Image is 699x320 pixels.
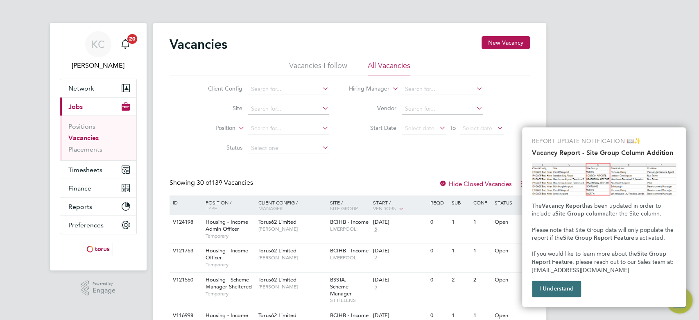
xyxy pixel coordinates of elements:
span: Jobs [68,103,83,111]
span: Please note that Site Group data will only populate the report if the [532,227,675,242]
span: Kirsty Coburn [60,61,137,70]
span: Temporary [205,261,254,268]
span: 30 of [197,179,211,187]
div: 2 [450,272,471,288]
span: 2 [373,254,378,261]
a: Positions [68,123,95,130]
h2: Vacancies [170,36,227,52]
span: LIVERPOOL [330,254,369,261]
span: Manager [258,205,283,211]
span: KC [91,39,105,50]
span: Finance [68,184,91,192]
a: Go to home page [60,243,137,256]
div: V124198 [171,215,199,230]
div: 0 [428,243,450,259]
img: Site Group Column in Vacancy Report [532,163,676,195]
span: Timesheets [68,166,102,174]
p: REPORT UPDATE NOTIFICATION 📖✨ [532,137,676,145]
input: Search for... [248,84,329,95]
label: Hide Closed Vacancies [439,180,512,188]
span: is activated. [634,234,665,241]
span: Temporary [205,233,254,239]
a: Placements [68,145,102,153]
div: Open [493,243,528,259]
li: All Vacancies [368,61,410,75]
span: BCIHB - Income [330,218,369,225]
label: Client Config [195,85,242,92]
div: Open [493,215,528,230]
input: Search for... [248,103,329,115]
span: Preferences [68,221,104,229]
span: Network [68,84,94,92]
span: 5 [373,226,378,233]
input: Select one [248,143,329,154]
label: Position [188,124,235,132]
div: Site / [328,195,371,215]
a: Go to account details [60,31,137,70]
label: Vendor [349,104,396,112]
div: Position / [199,195,256,215]
span: Vendors [373,205,396,211]
span: [PERSON_NAME] [258,284,326,290]
div: Showing [170,179,255,187]
a: Vacancies [68,134,99,142]
span: Housing - Income Admin Officer [205,218,248,232]
span: The [532,202,542,209]
label: Site [195,104,242,112]
label: Hiring Manager [342,85,389,93]
div: 1 [450,243,471,259]
div: V121763 [171,243,199,259]
span: Select date [463,125,492,132]
span: 139 Vacancies [197,179,253,187]
span: BSSTA. - Scheme Manager [330,276,352,297]
span: [PERSON_NAME] [258,254,326,261]
div: 2 [471,272,493,288]
div: [DATE] [373,277,426,284]
div: Vacancy Report - Site Group Column Addition [522,127,686,307]
span: after the Site column. [606,210,661,217]
label: Start Date [349,124,396,132]
span: Housing - Income Officer [205,247,248,261]
strong: Site Group Report Feature [563,234,634,241]
div: ID [171,195,199,209]
span: Housing - Scheme Manager Sheltered [205,276,251,290]
div: Conf [471,195,493,209]
span: Select date [405,125,434,132]
div: [DATE] [373,312,426,319]
div: Open [493,272,528,288]
div: 1 [471,215,493,230]
div: Reqd [428,195,450,209]
div: [DATE] [373,219,426,226]
span: Torus62 Limited [258,276,296,283]
span: Temporary [205,290,254,297]
div: 1 [450,215,471,230]
img: torus-logo-retina.png [84,243,112,256]
input: Search for... [402,103,483,115]
div: 0 [428,215,450,230]
span: Site Group [330,205,358,211]
div: 0 [428,272,450,288]
strong: Site Group column [555,210,606,217]
span: Engage [93,287,115,294]
nav: Main navigation [50,23,147,270]
div: 1 [471,243,493,259]
span: Reports [68,203,92,211]
span: BCIHB - Income [330,247,369,254]
div: Client Config / [256,195,328,215]
input: Search for... [248,123,329,134]
span: [PERSON_NAME] [258,226,326,232]
strong: Site Group Report Feature [532,250,668,266]
span: Torus62 Limited [258,218,296,225]
span: 20 [127,34,137,44]
strong: Vacancy Report [542,202,584,209]
div: V121560 [171,272,199,288]
span: Type [205,205,217,211]
div: Start / [371,195,428,216]
li: Vacancies I follow [289,61,347,75]
label: Status [195,144,242,151]
span: ST HELENS [330,297,369,304]
span: If you would like to learn more about the [532,250,637,257]
div: Sub [450,195,471,209]
span: To [448,123,458,133]
button: I Understand [532,281,581,297]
